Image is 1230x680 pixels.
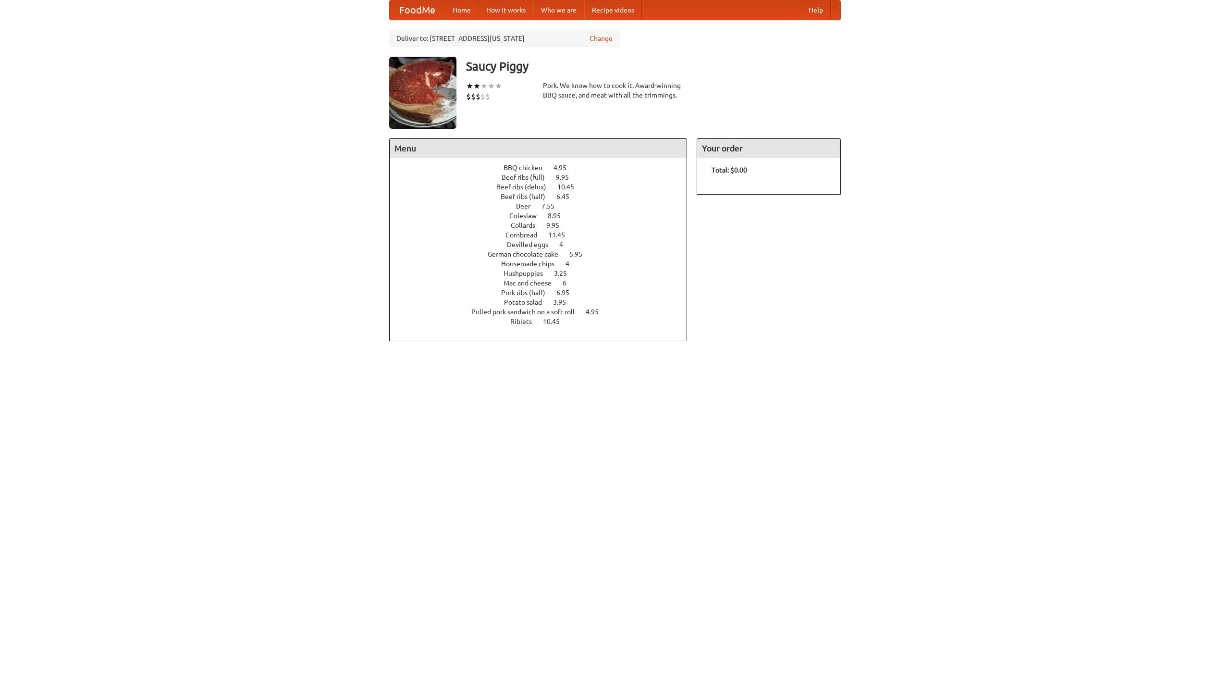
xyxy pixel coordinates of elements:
span: Collards [511,222,545,229]
div: Pork. We know how to cook it. Award-winning BBQ sauce, and meat with all the trimmings. [543,81,687,100]
h4: Your order [697,139,840,158]
span: Beef ribs (delux) [496,183,556,191]
img: angular.jpg [389,57,456,129]
span: 6.45 [556,193,579,200]
span: Pork ribs (half) [501,289,555,297]
a: Beer 7.55 [516,202,572,210]
a: Pulled pork sandwich on a soft roll 4.95 [471,308,616,316]
span: Potato salad [504,298,552,306]
li: $ [471,91,476,102]
span: Mac and cheese [504,279,561,287]
b: Total: $0.00 [712,166,747,174]
li: $ [476,91,480,102]
span: BBQ chicken [504,164,552,172]
span: 9.95 [546,222,569,229]
span: 10.45 [557,183,584,191]
span: Pulled pork sandwich on a soft roll [471,308,584,316]
a: Collards 9.95 [511,222,577,229]
span: 4.95 [586,308,608,316]
span: 3.25 [554,270,577,277]
span: German chocolate cake [488,250,568,258]
span: 6 [563,279,576,287]
span: Housemade chips [501,260,564,268]
a: Mac and cheese 6 [504,279,584,287]
li: ★ [495,81,502,91]
span: 6.95 [556,289,579,297]
a: Who we are [533,0,584,20]
a: Pork ribs (half) 6.95 [501,289,587,297]
span: Riblets [510,318,541,325]
span: 7.55 [541,202,564,210]
span: Beer [516,202,540,210]
span: 3.95 [553,298,576,306]
li: ★ [480,81,488,91]
a: Beef ribs (full) 9.95 [502,173,587,181]
li: $ [485,91,490,102]
a: Beef ribs (half) 6.45 [501,193,587,200]
a: Coleslaw 8.95 [509,212,578,220]
h3: Saucy Piggy [466,57,841,76]
span: 11.45 [548,231,575,239]
span: Beef ribs (full) [502,173,554,181]
a: Recipe videos [584,0,642,20]
li: ★ [473,81,480,91]
li: ★ [466,81,473,91]
span: 4 [566,260,579,268]
li: $ [480,91,485,102]
span: 4 [559,241,573,248]
span: Hushpuppies [504,270,553,277]
li: ★ [488,81,495,91]
a: BBQ chicken 4.95 [504,164,584,172]
a: Beef ribs (delux) 10.45 [496,183,592,191]
span: 5.95 [569,250,592,258]
a: Change [590,34,613,43]
span: Devilled eggs [507,241,558,248]
span: Coleslaw [509,212,546,220]
a: Housemade chips 4 [501,260,587,268]
span: Cornbread [505,231,547,239]
li: $ [466,91,471,102]
a: Hushpuppies 3.25 [504,270,585,277]
a: How it works [479,0,533,20]
a: German chocolate cake 5.95 [488,250,600,258]
a: Riblets 10.45 [510,318,578,325]
span: 8.95 [548,212,570,220]
a: Help [801,0,831,20]
div: Deliver to: [STREET_ADDRESS][US_STATE] [389,30,620,47]
span: 4.95 [553,164,576,172]
span: 10.45 [543,318,569,325]
a: Potato salad 3.95 [504,298,584,306]
a: Home [445,0,479,20]
span: Beef ribs (half) [501,193,555,200]
h4: Menu [390,139,687,158]
a: FoodMe [390,0,445,20]
a: Devilled eggs 4 [507,241,581,248]
span: 9.95 [556,173,578,181]
a: Cornbread 11.45 [505,231,583,239]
